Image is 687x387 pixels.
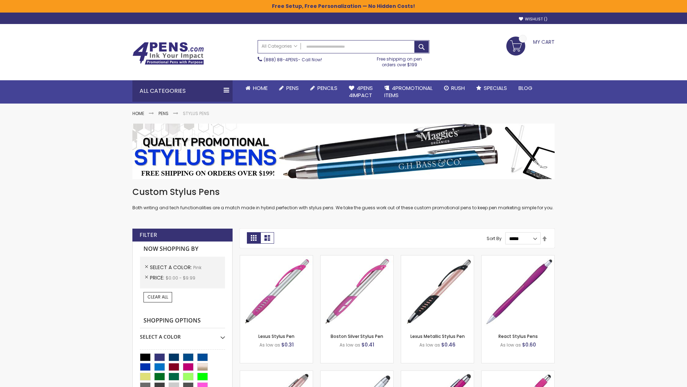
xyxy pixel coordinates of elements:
[286,84,299,92] span: Pens
[370,53,430,68] div: Free shipping on pen orders over $199
[451,84,465,92] span: Rush
[343,80,379,104] a: 4Pens4impact
[487,235,502,242] label: Sort By
[247,232,260,244] strong: Grid
[518,84,532,92] span: Blog
[150,274,166,281] span: Price
[419,342,440,348] span: As low as
[384,84,433,99] span: 4PROMOTIONAL ITEMS
[401,255,474,261] a: Lexus Metallic Stylus Pen-Pink
[482,371,554,377] a: Pearl Element Stylus Pens-Pink
[258,333,294,339] a: Lexus Stylus Pen
[132,124,555,179] img: Stylus Pens
[240,371,313,377] a: Lory Metallic Stylus Pen-Pink
[166,275,195,281] span: $0.00 - $9.99
[379,80,438,104] a: 4PROMOTIONALITEMS
[401,371,474,377] a: Metallic Cool Grip Stylus Pen-Pink
[140,328,225,340] div: Select A Color
[193,264,201,271] span: Pink
[132,186,555,198] h1: Custom Stylus Pens
[147,294,168,300] span: Clear All
[519,16,547,22] a: Wishlist
[264,57,298,63] a: (888) 88-4PENS
[410,333,465,339] a: Lexus Metallic Stylus Pen
[258,40,301,52] a: All Categories
[259,342,280,348] span: As low as
[240,255,313,328] img: Lexus Stylus Pen-Pink
[331,333,383,339] a: Boston Silver Stylus Pen
[349,84,373,99] span: 4Pens 4impact
[317,84,337,92] span: Pencils
[262,43,297,49] span: All Categories
[441,341,455,348] span: $0.46
[143,292,172,302] a: Clear All
[482,255,554,328] img: React Stylus Pens-Pink
[498,333,538,339] a: React Stylus Pens
[132,42,204,65] img: 4Pens Custom Pens and Promotional Products
[240,80,273,96] a: Home
[321,371,393,377] a: Silver Cool Grip Stylus Pen-Pink
[264,57,322,63] span: - Call Now!
[438,80,471,96] a: Rush
[482,255,554,261] a: React Stylus Pens-Pink
[321,255,393,328] img: Boston Silver Stylus Pen-Pink
[132,186,555,211] div: Both writing and tech functionalities are a match made in hybrid perfection with stylus pens. We ...
[240,255,313,261] a: Lexus Stylus Pen-Pink
[140,231,157,239] strong: Filter
[340,342,360,348] span: As low as
[150,264,193,271] span: Select A Color
[401,255,474,328] img: Lexus Metallic Stylus Pen-Pink
[321,255,393,261] a: Boston Silver Stylus Pen-Pink
[132,110,144,116] a: Home
[500,342,521,348] span: As low as
[140,313,225,329] strong: Shopping Options
[140,242,225,257] strong: Now Shopping by
[159,110,169,116] a: Pens
[304,80,343,96] a: Pencils
[132,80,233,102] div: All Categories
[273,80,304,96] a: Pens
[281,341,294,348] span: $0.31
[471,80,513,96] a: Specials
[253,84,268,92] span: Home
[183,110,209,116] strong: Stylus Pens
[522,341,536,348] span: $0.60
[361,341,374,348] span: $0.41
[484,84,507,92] span: Specials
[513,80,538,96] a: Blog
